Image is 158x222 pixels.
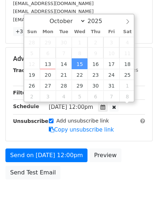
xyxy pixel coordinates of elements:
[86,18,112,25] input: Year
[5,148,87,162] a: Send on [DATE] 12:00pm
[72,91,87,102] span: November 5, 2025
[13,67,37,73] strong: Tracking
[56,80,72,91] span: October 28, 2025
[72,80,87,91] span: October 29, 2025
[13,27,43,36] a: +37 more
[56,58,72,69] span: October 14, 2025
[72,48,87,58] span: October 8, 2025
[87,91,103,102] span: November 6, 2025
[87,30,103,34] span: Thu
[5,166,60,179] a: Send Test Email
[72,69,87,80] span: October 22, 2025
[13,17,94,22] small: [EMAIL_ADDRESS][DOMAIN_NAME]
[24,58,40,69] span: October 12, 2025
[119,80,135,91] span: November 1, 2025
[13,9,94,14] small: [EMAIL_ADDRESS][DOMAIN_NAME]
[119,58,135,69] span: October 18, 2025
[119,69,135,80] span: October 25, 2025
[24,48,40,58] span: October 5, 2025
[119,48,135,58] span: October 11, 2025
[56,30,72,34] span: Tue
[56,117,109,125] label: Add unsubscribe link
[103,80,119,91] span: October 31, 2025
[40,69,56,80] span: October 20, 2025
[40,80,56,91] span: October 27, 2025
[13,55,145,63] h5: Advanced
[40,91,56,102] span: November 3, 2025
[103,58,119,69] span: October 17, 2025
[13,103,39,109] strong: Schedule
[103,69,119,80] span: October 24, 2025
[103,91,119,102] span: November 7, 2025
[72,30,87,34] span: Wed
[13,90,31,96] strong: Filters
[87,80,103,91] span: October 30, 2025
[119,30,135,34] span: Sat
[24,69,40,80] span: October 19, 2025
[103,48,119,58] span: October 10, 2025
[13,1,94,6] small: [EMAIL_ADDRESS][DOMAIN_NAME]
[87,58,103,69] span: October 16, 2025
[24,30,40,34] span: Sun
[24,91,40,102] span: November 2, 2025
[13,118,48,124] strong: Unsubscribe
[72,58,87,69] span: October 15, 2025
[40,58,56,69] span: October 13, 2025
[40,37,56,48] span: September 29, 2025
[72,37,87,48] span: October 1, 2025
[24,37,40,48] span: September 28, 2025
[56,91,72,102] span: November 4, 2025
[87,48,103,58] span: October 9, 2025
[40,48,56,58] span: October 6, 2025
[56,69,72,80] span: October 21, 2025
[40,30,56,34] span: Mon
[119,91,135,102] span: November 8, 2025
[56,37,72,48] span: September 30, 2025
[89,148,121,162] a: Preview
[49,104,93,110] span: [DATE] 12:00pm
[24,80,40,91] span: October 26, 2025
[49,126,114,133] a: Copy unsubscribe link
[103,37,119,48] span: October 3, 2025
[119,37,135,48] span: October 4, 2025
[87,37,103,48] span: October 2, 2025
[87,69,103,80] span: October 23, 2025
[56,48,72,58] span: October 7, 2025
[122,187,158,222] iframe: Chat Widget
[103,30,119,34] span: Fri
